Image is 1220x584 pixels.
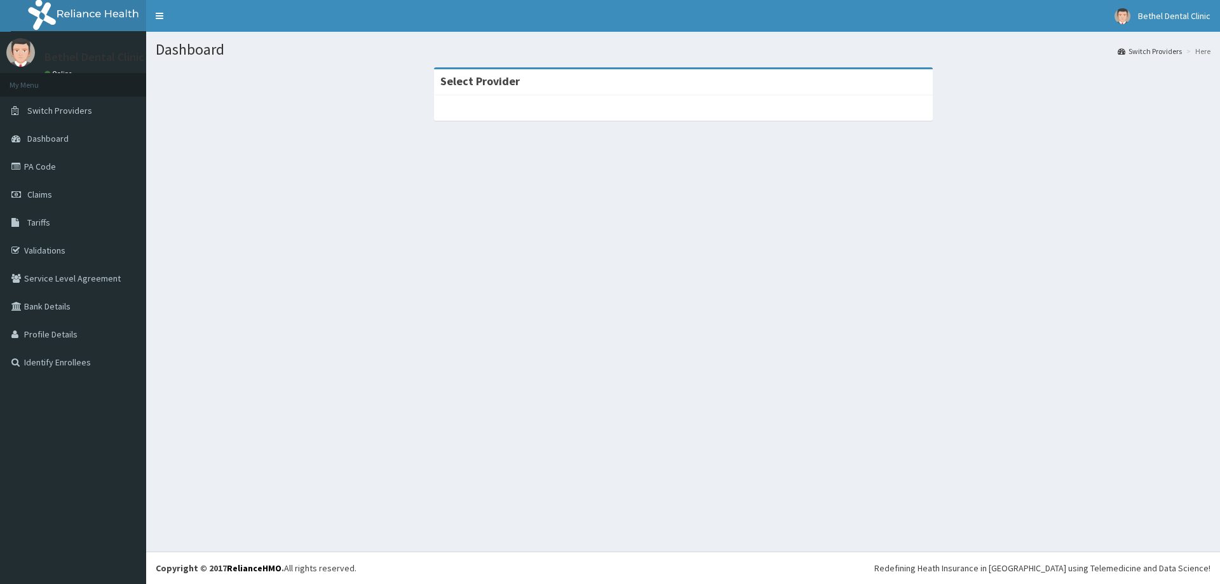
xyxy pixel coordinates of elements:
[440,74,520,88] strong: Select Provider
[1138,10,1210,22] span: Bethel Dental Clinic
[874,562,1210,574] div: Redefining Heath Insurance in [GEOGRAPHIC_DATA] using Telemedicine and Data Science!
[6,38,35,67] img: User Image
[156,562,284,574] strong: Copyright © 2017 .
[27,133,69,144] span: Dashboard
[27,217,50,228] span: Tariffs
[44,51,144,63] p: Bethel Dental Clinic
[1115,8,1130,24] img: User Image
[227,562,281,574] a: RelianceHMO
[27,189,52,200] span: Claims
[156,41,1210,58] h1: Dashboard
[27,105,92,116] span: Switch Providers
[1183,46,1210,57] li: Here
[146,552,1220,584] footer: All rights reserved.
[1118,46,1182,57] a: Switch Providers
[44,69,75,78] a: Online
